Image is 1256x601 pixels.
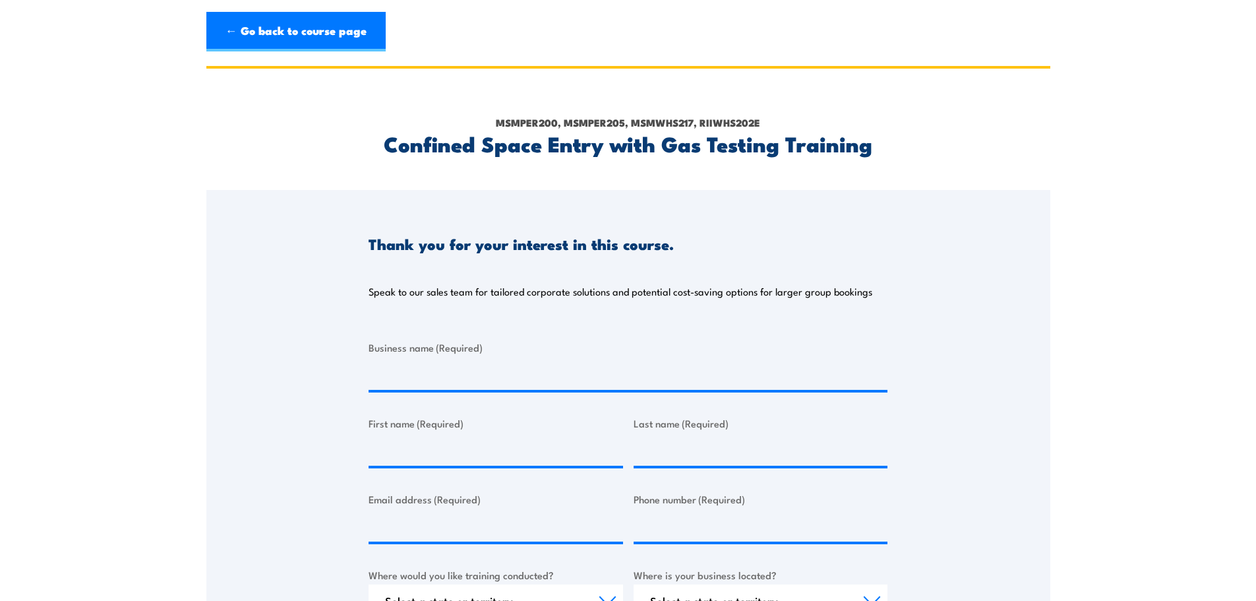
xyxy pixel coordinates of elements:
span: (Required) [698,491,745,506]
label: Email address [369,489,623,509]
label: Phone number [634,489,888,509]
p: Speak to our sales team for tailored corporate solutions and potential cost-saving options for la... [369,285,872,298]
label: Last name [634,413,888,433]
span: (Required) [436,340,483,354]
span: (Required) [434,491,481,506]
h3: Thank you for your interest in this course. [369,236,674,251]
span: (Required) [682,416,729,430]
label: Where would you like training conducted? [369,565,623,585]
a: ← Go back to course page [206,12,386,51]
label: Business name [369,337,887,357]
h2: Confined Space Entry with Gas Testing Training [369,134,887,152]
label: First name [369,413,623,433]
span: (Required) [417,416,464,430]
p: MSMPER200, MSMPER205, MSMWHS217, RIIWHS202E [369,115,887,130]
label: Where is your business located? [634,565,888,585]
